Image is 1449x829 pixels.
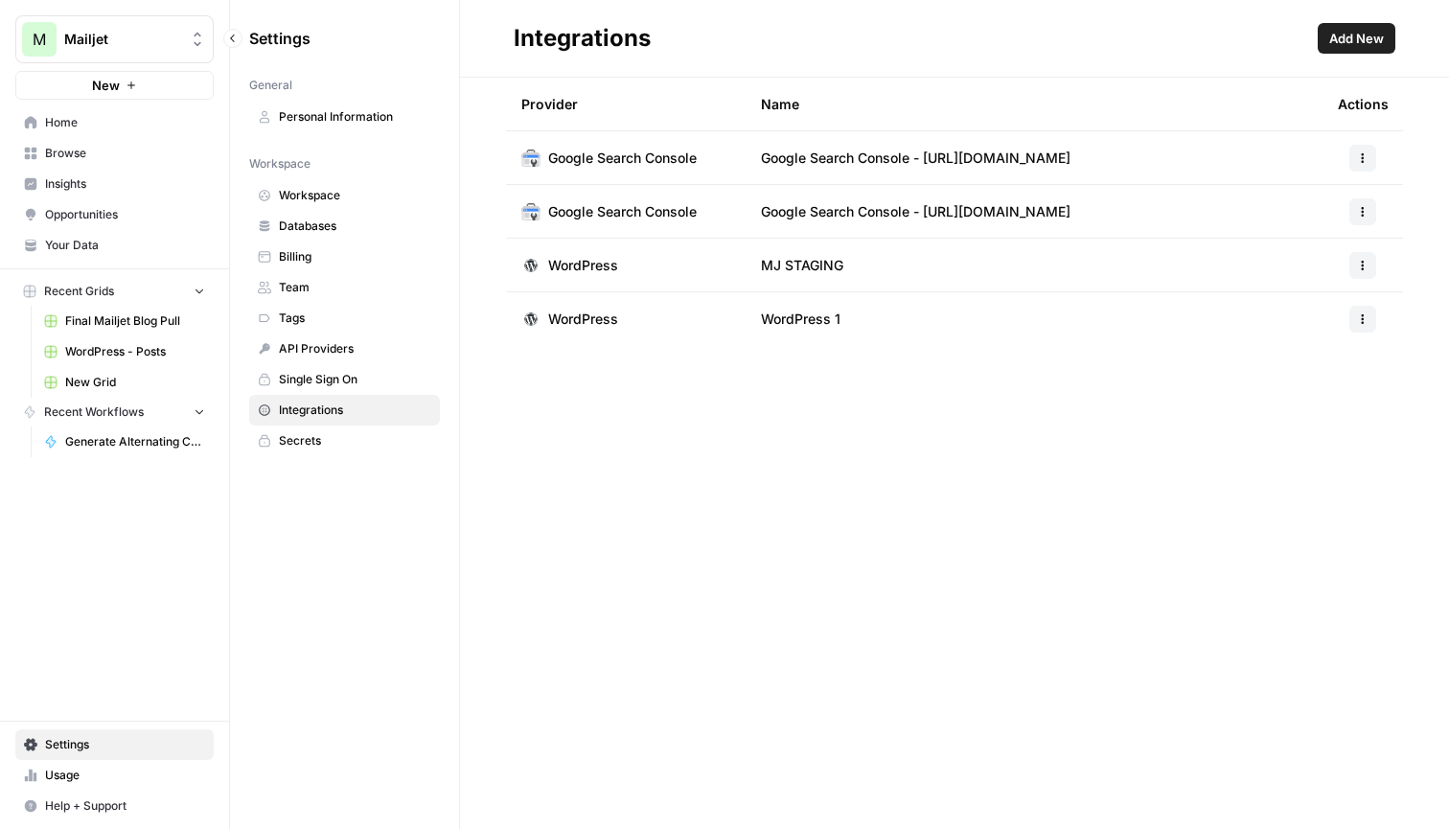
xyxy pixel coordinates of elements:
span: Recent Workflows [44,403,144,421]
span: Mailjet [64,30,180,49]
a: Browse [15,138,214,169]
span: Team [279,279,431,296]
span: Usage [45,767,205,784]
a: WordPress - Posts [35,336,214,367]
a: Your Data [15,230,214,261]
span: New [92,76,120,95]
a: Team [249,272,440,303]
span: Google Search Console [548,149,697,168]
a: Secrets [249,426,440,456]
span: Workspace [249,155,310,173]
span: Generate Alternating Content Images [65,433,205,450]
button: New [15,71,214,100]
a: Settings [15,729,214,760]
button: Recent Grids [15,277,214,306]
button: Add New [1318,23,1395,54]
span: Tags [279,310,431,327]
a: Single Sign On [249,364,440,395]
span: Your Data [45,237,205,254]
a: New Grid [35,367,214,398]
span: Add New [1329,29,1384,48]
span: General [249,77,292,94]
span: Integrations [279,402,431,419]
img: Google Search Console [521,202,540,221]
span: Final Mailjet Blog Pull [65,312,205,330]
span: MJ STAGING [761,256,843,275]
button: Recent Workflows [15,398,214,426]
span: Home [45,114,205,131]
img: WordPress [521,310,540,329]
span: Secrets [279,432,431,449]
a: Insights [15,169,214,199]
a: Tags [249,303,440,334]
span: Help + Support [45,797,205,815]
span: Google Search Console [548,202,697,221]
a: Workspace [249,180,440,211]
a: Personal Information [249,102,440,132]
span: New Grid [65,374,205,391]
span: Google Search Console - [URL][DOMAIN_NAME] [761,149,1070,168]
span: Settings [249,27,310,50]
div: Integrations [514,23,651,54]
span: Billing [279,248,431,265]
span: M [33,28,46,51]
a: Billing [249,242,440,272]
span: Recent Grids [44,283,114,300]
span: Browse [45,145,205,162]
span: Workspace [279,187,431,204]
span: WordPress [548,310,618,329]
span: Insights [45,175,205,193]
span: WordPress 1 [761,310,840,329]
a: API Providers [249,334,440,364]
span: Opportunities [45,206,205,223]
a: Opportunities [15,199,214,230]
span: Personal Information [279,108,431,126]
span: Single Sign On [279,371,431,388]
span: WordPress - Posts [65,343,205,360]
span: WordPress [548,256,618,275]
a: Databases [249,211,440,242]
img: WordPress [521,256,540,275]
div: Name [761,78,1307,130]
img: Google Search Console [521,149,540,168]
a: Usage [15,760,214,791]
a: Final Mailjet Blog Pull [35,306,214,336]
span: Google Search Console - [URL][DOMAIN_NAME] [761,202,1070,221]
a: Integrations [249,395,440,426]
div: Actions [1338,78,1389,130]
a: Generate Alternating Content Images [35,426,214,457]
button: Workspace: Mailjet [15,15,214,63]
span: API Providers [279,340,431,357]
div: Provider [521,78,578,130]
button: Help + Support [15,791,214,821]
span: Settings [45,736,205,753]
a: Home [15,107,214,138]
span: Databases [279,218,431,235]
